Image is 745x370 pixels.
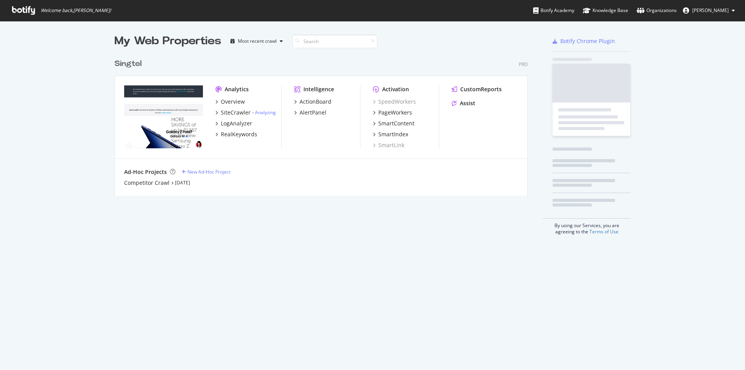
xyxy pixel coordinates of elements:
[560,37,615,45] div: Botify Chrome Plugin
[238,39,277,43] div: Most recent crawl
[300,109,326,116] div: AlertPanel
[378,120,414,127] div: SmartContent
[583,7,628,14] div: Knowledge Base
[460,99,475,107] div: Assist
[373,98,416,106] a: SpeedWorkers
[373,130,408,138] a: SmartIndex
[114,58,142,69] div: Singtel
[373,109,412,116] a: PageWorkers
[255,109,276,116] a: Analyzing
[637,7,677,14] div: Organizations
[221,109,251,116] div: SiteCrawler
[378,130,408,138] div: SmartIndex
[114,33,221,49] div: My Web Properties
[124,85,203,148] img: singtel.com
[215,130,257,138] a: RealKeywords
[303,85,334,93] div: Intelligence
[187,168,230,175] div: New Ad-Hoc Project
[692,7,729,14] span: John Hon
[124,168,167,176] div: Ad-Hoc Projects
[221,120,252,127] div: LogAnalyzer
[382,85,409,93] div: Activation
[373,120,414,127] a: SmartContent
[677,4,741,17] button: [PERSON_NAME]
[553,37,615,45] a: Botify Chrome Plugin
[182,168,230,175] a: New Ad-Hoc Project
[225,85,249,93] div: Analytics
[215,120,252,127] a: LogAnalyzer
[215,98,245,106] a: Overview
[114,49,534,196] div: grid
[124,179,170,187] a: Competitor Crawl
[227,35,286,47] button: Most recent crawl
[452,85,502,93] a: CustomReports
[175,179,190,186] a: [DATE]
[221,98,245,106] div: Overview
[41,7,111,14] span: Welcome back, [PERSON_NAME] !
[114,58,145,69] a: Singtel
[460,85,502,93] div: CustomReports
[589,228,619,235] a: Terms of Use
[252,109,276,116] div: -
[300,98,331,106] div: ActionBoard
[294,98,331,106] a: ActionBoard
[533,7,574,14] div: Botify Academy
[294,109,326,116] a: AlertPanel
[221,130,257,138] div: RealKeywords
[378,109,412,116] div: PageWorkers
[292,35,378,48] input: Search
[519,61,528,68] div: Pro
[373,141,404,149] a: SmartLink
[215,109,276,116] a: SiteCrawler- Analyzing
[543,218,631,235] div: By using our Services, you are agreeing to the
[452,99,475,107] a: Assist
